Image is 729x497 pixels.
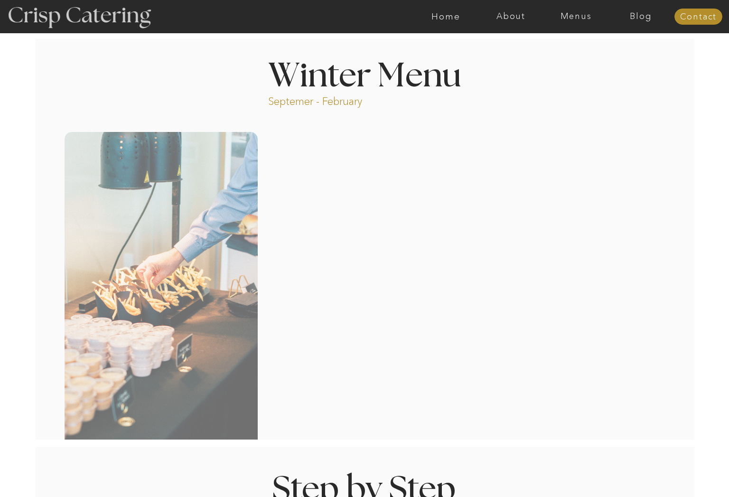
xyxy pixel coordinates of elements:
a: About [478,12,543,21]
a: Menus [543,12,608,21]
a: Blog [608,12,673,21]
p: Septemer - February [268,94,399,105]
h1: Winter Menu [233,60,496,88]
a: Home [413,12,478,21]
a: Contact [674,12,722,22]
